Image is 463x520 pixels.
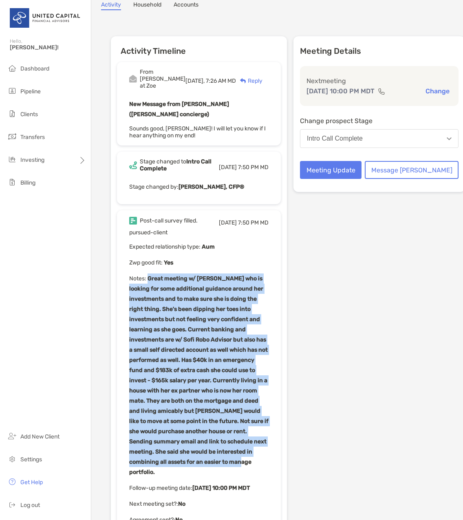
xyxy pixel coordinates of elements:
button: Change [423,87,452,95]
b: Intro Call Complete [140,158,212,172]
span: Dashboard [20,65,49,72]
img: Open dropdown arrow [447,137,452,140]
img: Reply icon [240,78,246,84]
div: From [PERSON_NAME] at Zoe [140,68,185,89]
img: communication type [378,88,385,95]
div: Intro Call Complete [307,135,363,142]
span: Investing [20,156,44,163]
span: 7:50 PM MD [238,164,269,171]
a: Household [133,1,161,10]
img: Event icon [129,75,137,83]
p: Stage changed by: [129,182,269,192]
span: [DATE] [219,164,237,171]
p: Change prospect Stage [300,116,459,126]
span: 7:50 PM MD [238,219,269,226]
img: clients icon [7,109,17,119]
div: Reply [236,77,262,85]
span: Transfers [20,134,45,141]
span: pursued-client [129,229,168,236]
span: Sounds good, [PERSON_NAME]! I will let you know if I hear anything on my end! [129,125,266,139]
span: Billing [20,179,35,186]
img: transfers icon [7,132,17,141]
span: 7:26 AM MD [206,77,236,84]
b: No [178,500,185,507]
span: [DATE] [219,219,237,226]
span: Pipeline [20,88,41,95]
p: Follow-up meeting date : [129,483,269,493]
b: [PERSON_NAME], CFP® [179,183,244,190]
span: [DATE], [185,77,205,84]
p: Zwp good fit : [129,258,269,268]
img: logout icon [7,500,17,509]
img: investing icon [7,154,17,164]
div: Stage changed to [140,158,219,172]
span: Get Help [20,479,43,486]
img: add_new_client icon [7,431,17,441]
button: Meeting Update [300,161,362,179]
p: Next meeting set? : [129,499,269,509]
span: Clients [20,111,38,118]
img: settings icon [7,454,17,464]
img: billing icon [7,177,17,187]
p: Expected relationship type : [129,242,269,252]
img: United Capital Logo [10,3,81,33]
img: pipeline icon [7,86,17,96]
span: [PERSON_NAME]! [10,44,86,51]
span: Log out [20,502,40,509]
span: Settings [20,456,42,463]
b: Yes [163,259,173,266]
p: Meeting Details [300,46,459,56]
p: [DATE] 10:00 PM MDT [306,86,375,96]
img: dashboard icon [7,63,17,73]
span: Add New Client [20,433,60,440]
button: Message [PERSON_NAME] [365,161,459,179]
div: Post-call survey filled. [140,217,198,224]
b: Great meeting w/ [PERSON_NAME] who is looking for some additional guidance around her investments... [129,275,269,476]
p: Notes : [129,273,269,477]
p: Next meeting [306,76,452,86]
b: [DATE] 10:00 PM MDT [192,485,250,491]
img: Event icon [129,161,137,169]
img: get-help icon [7,477,17,487]
img: Event icon [129,217,137,225]
b: Aum [201,243,215,250]
h6: Activity Timeline [111,36,287,56]
b: New Message from [PERSON_NAME] ([PERSON_NAME] concierge) [129,101,229,118]
a: Activity [101,1,121,10]
a: Accounts [174,1,198,10]
button: Intro Call Complete [300,129,459,148]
